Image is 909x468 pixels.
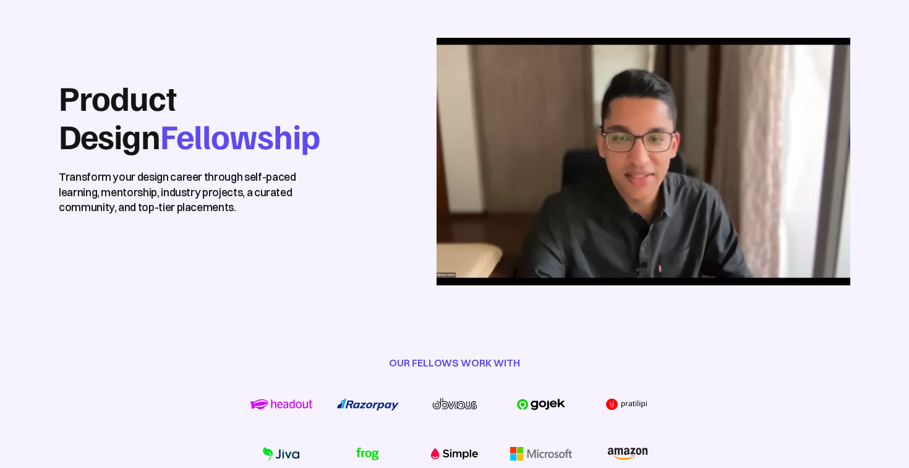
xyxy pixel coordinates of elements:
img: Simple's brand logo [424,444,485,463]
img: obvious logo [424,395,485,414]
img: jiva logo [250,444,312,463]
img: Razorpay logo [337,395,399,414]
img: gojek logo [510,395,572,414]
img: frog design logo [337,444,399,463]
img: pratilipi logo [597,395,659,414]
h1: Product Design [59,79,350,155]
div: Our Fellows work with [389,355,520,370]
p: Transform your design career through self-paced learning, mentorship, industry projects, a curate... [59,170,306,215]
span: Fellowship [160,114,320,157]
